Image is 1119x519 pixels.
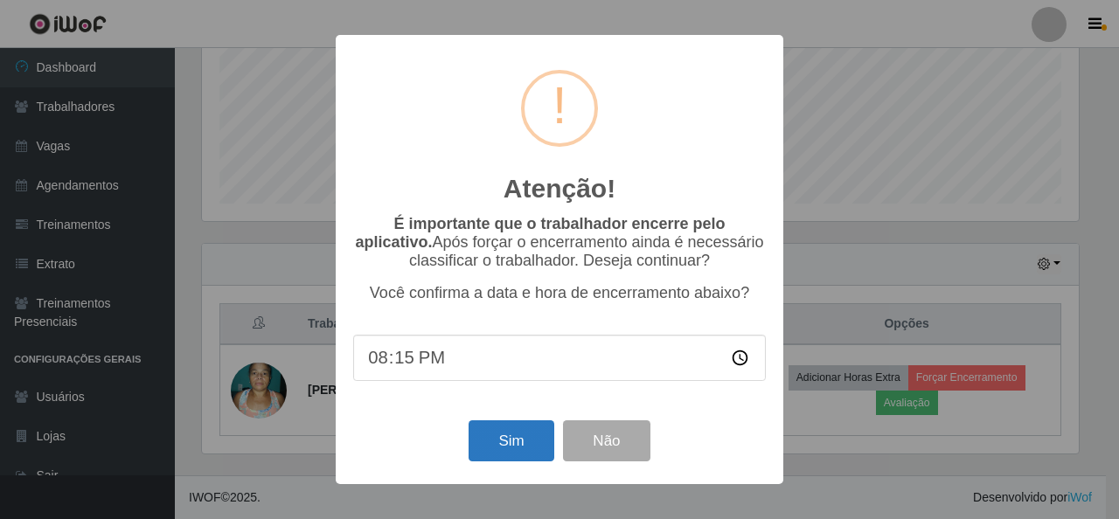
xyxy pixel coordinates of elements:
[355,215,725,251] b: É importante que o trabalhador encerre pelo aplicativo.
[353,215,766,270] p: Após forçar o encerramento ainda é necessário classificar o trabalhador. Deseja continuar?
[563,420,650,461] button: Não
[504,173,615,204] h2: Atenção!
[469,420,553,461] button: Sim
[353,284,766,302] p: Você confirma a data e hora de encerramento abaixo?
